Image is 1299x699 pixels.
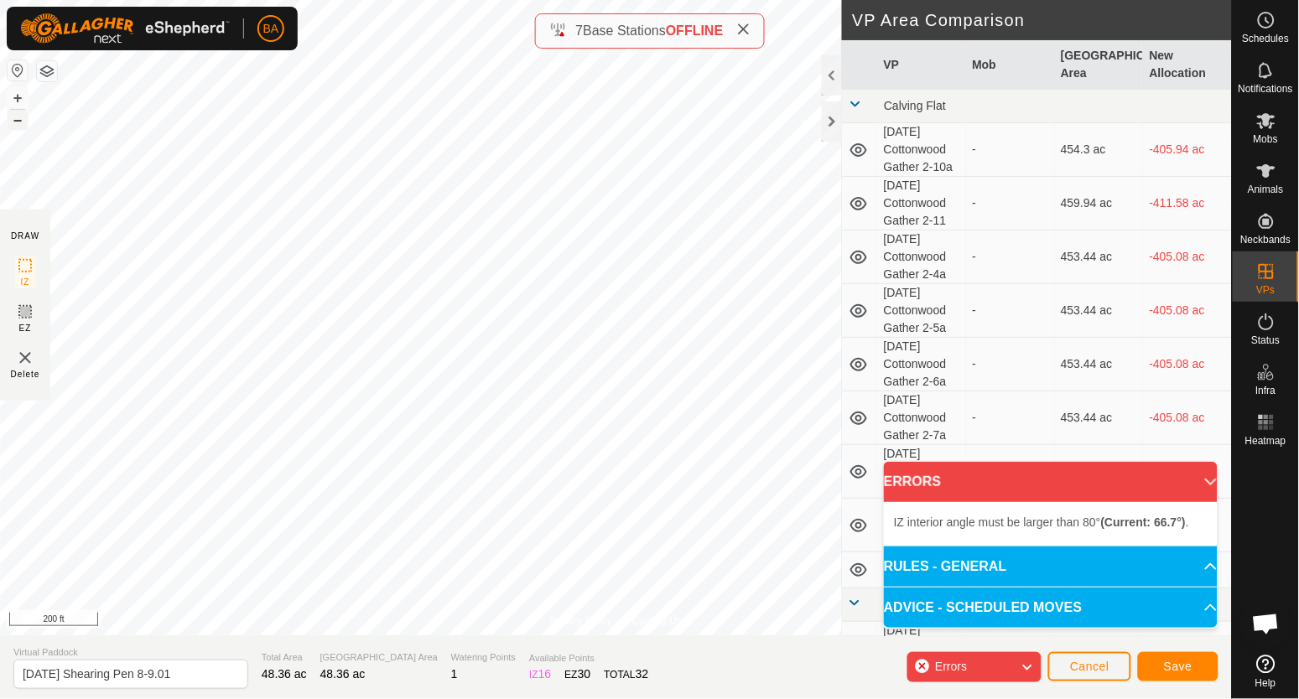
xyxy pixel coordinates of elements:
p-accordion-header: ERRORS [884,462,1218,502]
button: Map Layers [37,61,57,81]
img: Gallagher Logo [20,13,230,44]
div: - [973,194,1048,212]
span: ERRORS [884,472,941,492]
div: - [973,409,1048,427]
span: 48.36 ac [320,667,366,681]
th: [GEOGRAPHIC_DATA] Area [1055,40,1144,90]
b: (Current: 66.7°) [1101,515,1186,529]
span: 30 [578,667,591,681]
span: 1 [451,667,458,681]
button: Cancel [1048,652,1131,681]
td: -405.94 ac [1143,123,1232,177]
td: [DATE] Cottonwood Gather 2-10a [877,123,966,177]
div: - [973,302,1048,319]
td: [GEOGRAPHIC_DATA] [877,552,966,588]
button: + [8,88,28,108]
span: Mobs [1254,134,1278,144]
button: – [8,110,28,130]
a: Help [1233,648,1299,695]
span: [GEOGRAPHIC_DATA] Area [320,650,438,665]
a: Contact Us [632,614,682,629]
td: [DATE] [PERSON_NAME] Hold [877,622,966,676]
th: VP [877,40,966,90]
img: VP [15,348,35,368]
span: EZ [19,322,32,334]
td: 453.44 ac [1055,284,1144,338]
span: ADVICE - SCHEDULED MOVES [884,598,1082,618]
span: VPs [1256,285,1275,295]
div: TOTAL [604,665,648,683]
span: Calving Flat [884,99,946,112]
span: Schedules [1242,34,1289,44]
td: 453.44 ac [1055,230,1144,284]
td: [DATE] Cottonwood Gather 2-8a [877,445,966,499]
span: Animals [1248,184,1284,194]
div: - [973,248,1048,266]
div: - [973,141,1048,158]
span: Available Points [529,651,648,665]
span: 16 [538,667,552,681]
h2: VP Area Comparison [852,10,1232,30]
p-accordion-header: ADVICE - SCHEDULED MOVES [884,588,1218,628]
span: Errors [935,660,967,673]
span: Cancel [1070,660,1109,673]
td: 454.3 ac [1055,123,1144,177]
td: [DATE] Cottonwood Gather 2-5a [877,284,966,338]
span: Infra [1255,386,1276,396]
td: -405.08 ac [1143,391,1232,445]
span: 7 [575,23,583,38]
span: OFFLINE [666,23,723,38]
td: [DATE] Cottonwood Gather 2-6a [877,338,966,391]
td: -411.58 ac [1143,177,1232,230]
div: Open chat [1241,598,1291,649]
div: EZ [564,665,590,683]
span: RULES - GENERAL [884,557,1007,577]
th: Mob [966,40,1055,90]
span: Total Area [262,650,307,665]
p-accordion-header: RULES - GENERAL [884,546,1218,587]
div: DRAW [11,230,39,242]
span: Status [1251,335,1280,345]
span: Virtual Paddock [13,645,248,660]
td: -405.08 ac [1143,230,1232,284]
td: -405.08 ac [1143,338,1232,391]
span: Help [1255,678,1276,688]
td: -405.08 ac [1143,445,1232,499]
td: [DATE] Cottonwood Gather 2-4a [877,230,966,284]
span: Neckbands [1240,235,1291,245]
span: IZ interior angle must be larger than 80° . [894,515,1189,529]
span: Watering Points [451,650,516,665]
span: 32 [636,667,649,681]
span: Heatmap [1245,436,1286,446]
button: Reset Map [8,60,28,80]
span: Delete [11,368,40,381]
div: - [973,355,1048,373]
span: Base Stations [583,23,666,38]
td: [DATE] Cottonwood Gather 2-7a [877,391,966,445]
button: Save [1138,652,1218,681]
span: IZ [21,276,30,288]
div: IZ [529,665,551,683]
td: 453.44 ac [1055,391,1144,445]
a: Privacy Policy [549,614,612,629]
td: [DATE] Cottonwood Gather 2-11 [877,177,966,230]
p-accordion-content: ERRORS [884,502,1218,546]
span: 48.36 ac [262,667,307,681]
td: 459.94 ac [1055,177,1144,230]
span: BA [263,20,279,38]
td: 453.44 ac [1055,445,1144,499]
span: Save [1164,660,1192,673]
td: -405.08 ac [1143,284,1232,338]
td: 453.44 ac [1055,338,1144,391]
td: [DATE] Cottonwood Gather 2-9a [877,499,966,552]
th: New Allocation [1143,40,1232,90]
span: Notifications [1239,84,1293,94]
